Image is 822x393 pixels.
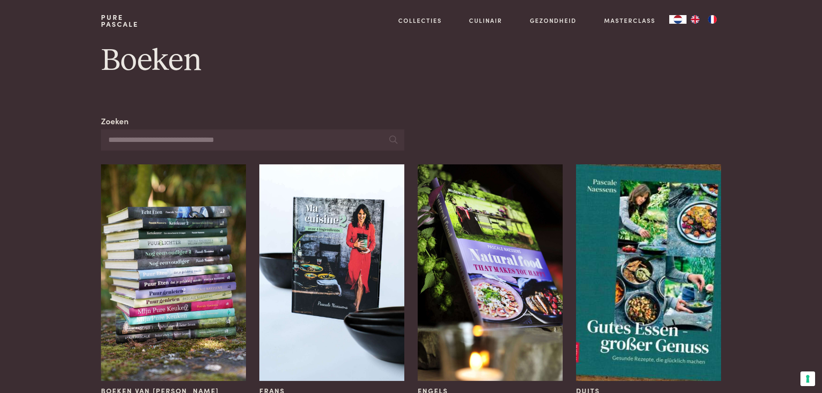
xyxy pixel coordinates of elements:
img: Frans [259,164,404,381]
h1: Boeken [101,41,721,80]
a: EN [687,15,704,24]
a: NL [669,15,687,24]
img: Engels [418,164,562,381]
img: Boeken van Pascale Naessens [101,164,246,381]
a: PurePascale [101,14,139,28]
div: Language [669,15,687,24]
a: FR [704,15,721,24]
label: Zoeken [101,115,129,127]
img: Duits [576,164,721,381]
button: Uw voorkeuren voor toestemming voor trackingtechnologieën [800,371,815,386]
a: Culinair [469,16,502,25]
aside: Language selected: Nederlands [669,15,721,24]
a: Collecties [398,16,442,25]
a: Masterclass [604,16,655,25]
a: Gezondheid [530,16,576,25]
ul: Language list [687,15,721,24]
